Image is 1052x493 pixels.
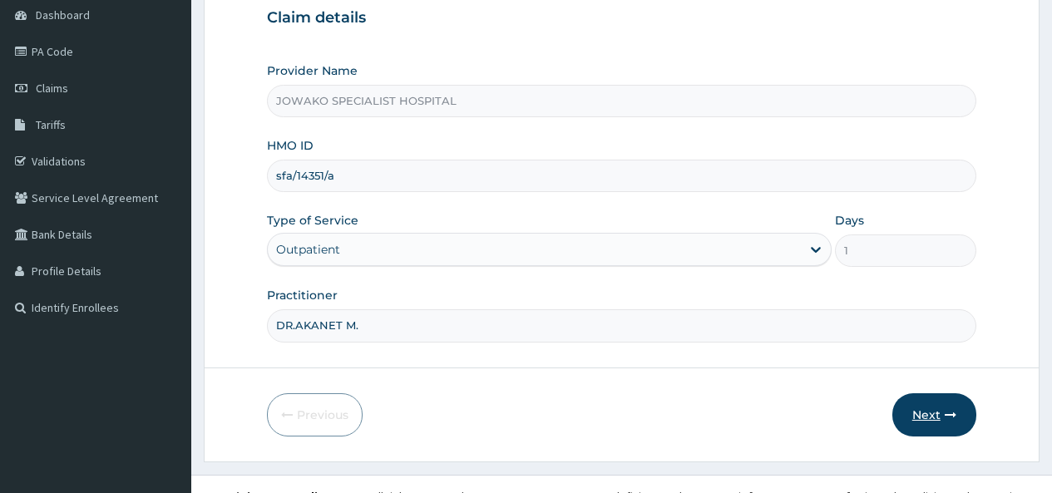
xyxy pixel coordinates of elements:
[36,117,66,132] span: Tariffs
[267,137,314,154] label: HMO ID
[835,212,864,229] label: Days
[36,81,68,96] span: Claims
[267,393,363,436] button: Previous
[267,160,976,192] input: Enter HMO ID
[267,212,358,229] label: Type of Service
[267,62,358,79] label: Provider Name
[267,9,976,27] h3: Claim details
[267,309,976,342] input: Enter Name
[276,241,340,258] div: Outpatient
[36,7,90,22] span: Dashboard
[267,287,338,303] label: Practitioner
[892,393,976,436] button: Next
